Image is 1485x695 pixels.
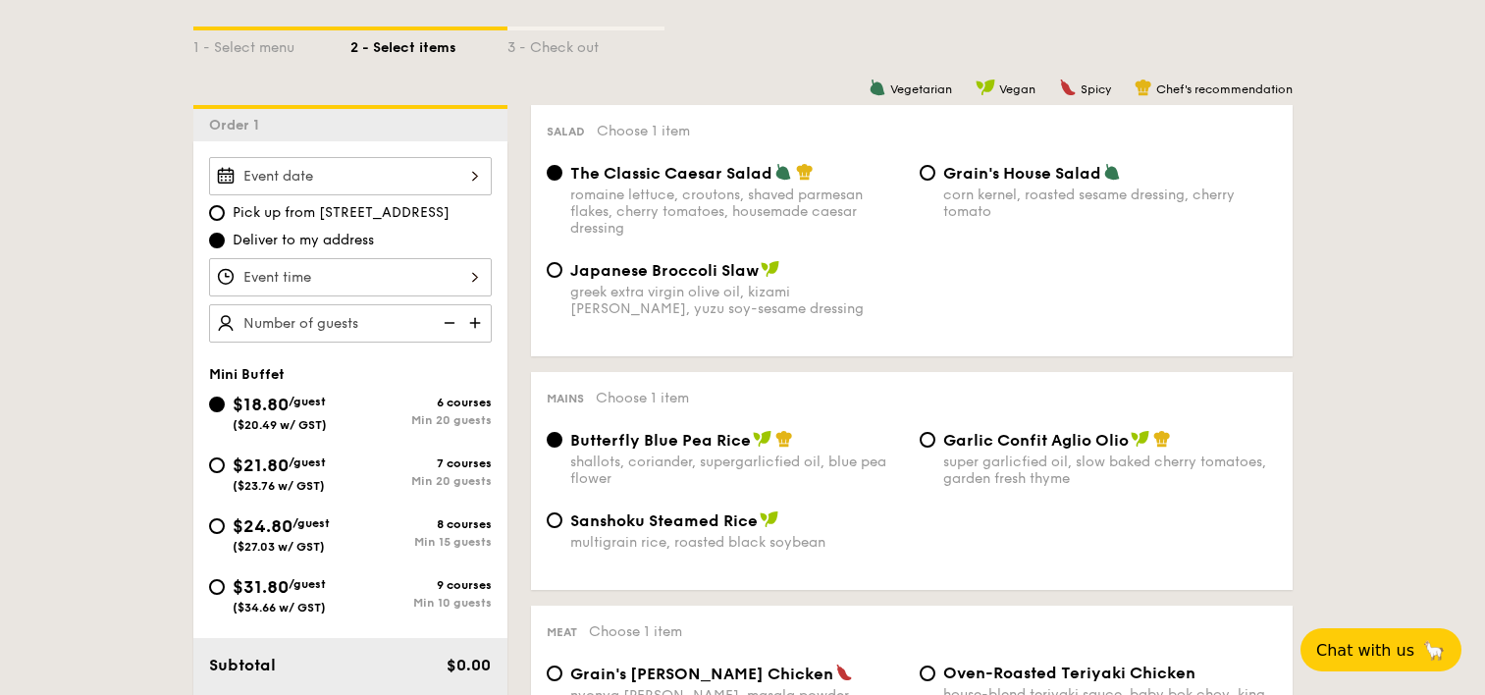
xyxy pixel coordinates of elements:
span: Spicy [1081,82,1111,96]
span: Choose 1 item [589,623,682,640]
input: Number of guests [209,304,492,343]
span: Choose 1 item [596,390,689,406]
button: Chat with us🦙 [1300,628,1461,671]
input: Garlic Confit Aglio Oliosuper garlicfied oil, slow baked cherry tomatoes, garden fresh thyme [920,432,935,448]
img: icon-vegan.f8ff3823.svg [761,260,780,278]
div: multigrain rice, roasted black soybean [570,534,904,551]
span: $21.80 [233,454,289,476]
span: Oven-Roasted Teriyaki Chicken [943,664,1195,682]
span: ($23.76 w/ GST) [233,479,325,493]
input: The Classic Caesar Saladromaine lettuce, croutons, shaved parmesan flakes, cherry tomatoes, house... [547,165,562,181]
div: Min 20 guests [350,413,492,427]
span: Order 1 [209,117,267,134]
img: icon-spicy.37a8142b.svg [1059,79,1077,96]
div: shallots, coriander, supergarlicfied oil, blue pea flower [570,454,904,487]
img: icon-vegan.f8ff3823.svg [760,510,779,528]
img: icon-vegetarian.fe4039eb.svg [774,163,792,181]
span: Butterfly Blue Pea Rice [570,431,751,450]
div: 9 courses [350,578,492,592]
div: romaine lettuce, croutons, shaved parmesan flakes, cherry tomatoes, housemade caesar dressing [570,187,904,237]
input: Sanshoku Steamed Ricemultigrain rice, roasted black soybean [547,512,562,528]
span: 🦙 [1422,639,1446,662]
input: $31.80/guest($34.66 w/ GST)9 coursesMin 10 guests [209,579,225,595]
input: Oven-Roasted Teriyaki Chickenhouse-blend teriyaki sauce, baby bok choy, king oyster and shiitake ... [920,666,935,681]
input: Japanese Broccoli Slawgreek extra virgin olive oil, kizami [PERSON_NAME], yuzu soy-sesame dressing [547,262,562,278]
img: icon-vegetarian.fe4039eb.svg [1103,163,1121,181]
span: /guest [289,455,326,469]
input: Grain's House Saladcorn kernel, roasted sesame dressing, cherry tomato [920,165,935,181]
div: greek extra virgin olive oil, kizami [PERSON_NAME], yuzu soy-sesame dressing [570,284,904,317]
input: Deliver to my address [209,233,225,248]
span: /guest [289,577,326,591]
div: 1 - Select menu [193,30,350,58]
span: Vegan [999,82,1035,96]
input: Pick up from [STREET_ADDRESS] [209,205,225,221]
span: ($27.03 w/ GST) [233,540,325,554]
span: Choose 1 item [597,123,690,139]
img: icon-chef-hat.a58ddaea.svg [1153,430,1171,448]
div: Min 10 guests [350,596,492,610]
span: Chat with us [1316,641,1414,660]
input: Butterfly Blue Pea Riceshallots, coriander, supergarlicfied oil, blue pea flower [547,432,562,448]
input: $21.80/guest($23.76 w/ GST)7 coursesMin 20 guests [209,457,225,473]
span: ($20.49 w/ GST) [233,418,327,432]
img: icon-vegan.f8ff3823.svg [753,430,772,448]
span: Meat [547,625,577,639]
span: Grain's [PERSON_NAME] Chicken [570,665,833,683]
span: ($34.66 w/ GST) [233,601,326,615]
span: Grain's House Salad [943,164,1101,183]
span: Sanshoku Steamed Rice [570,511,758,530]
span: $31.80 [233,576,289,598]
div: super garlicfied oil, slow baked cherry tomatoes, garden fresh thyme [943,454,1277,487]
span: Pick up from [STREET_ADDRESS] [233,203,450,223]
span: $18.80 [233,394,289,415]
span: Vegetarian [890,82,952,96]
span: $24.80 [233,515,292,537]
img: icon-vegan.f8ff3823.svg [976,79,995,96]
img: icon-add.58712e84.svg [462,304,492,342]
span: Deliver to my address [233,231,374,250]
span: /guest [289,395,326,408]
span: Mains [547,392,584,405]
img: icon-chef-hat.a58ddaea.svg [775,430,793,448]
span: The Classic Caesar Salad [570,164,772,183]
img: icon-chef-hat.a58ddaea.svg [1135,79,1152,96]
span: Japanese Broccoli Slaw [570,261,759,280]
div: 6 courses [350,396,492,409]
input: Event time [209,258,492,296]
span: /guest [292,516,330,530]
img: icon-spicy.37a8142b.svg [835,664,853,681]
div: 3 - Check out [507,30,664,58]
input: $18.80/guest($20.49 w/ GST)6 coursesMin 20 guests [209,397,225,412]
div: 7 courses [350,456,492,470]
img: icon-vegetarian.fe4039eb.svg [869,79,886,96]
span: Garlic Confit Aglio Olio [943,431,1129,450]
img: icon-vegan.f8ff3823.svg [1131,430,1150,448]
span: Chef's recommendation [1156,82,1293,96]
input: $24.80/guest($27.03 w/ GST)8 coursesMin 15 guests [209,518,225,534]
span: Subtotal [209,656,276,674]
div: 8 courses [350,517,492,531]
input: Grain's [PERSON_NAME] Chickennyonya [PERSON_NAME], masala powder, lemongrass [547,666,562,681]
div: corn kernel, roasted sesame dressing, cherry tomato [943,187,1277,220]
span: Salad [547,125,585,138]
div: 2 - Select items [350,30,507,58]
input: Event date [209,157,492,195]
span: Mini Buffet [209,366,285,383]
span: $0.00 [447,656,491,674]
img: icon-reduce.1d2dbef1.svg [433,304,462,342]
img: icon-chef-hat.a58ddaea.svg [796,163,814,181]
div: Min 15 guests [350,535,492,549]
div: Min 20 guests [350,474,492,488]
